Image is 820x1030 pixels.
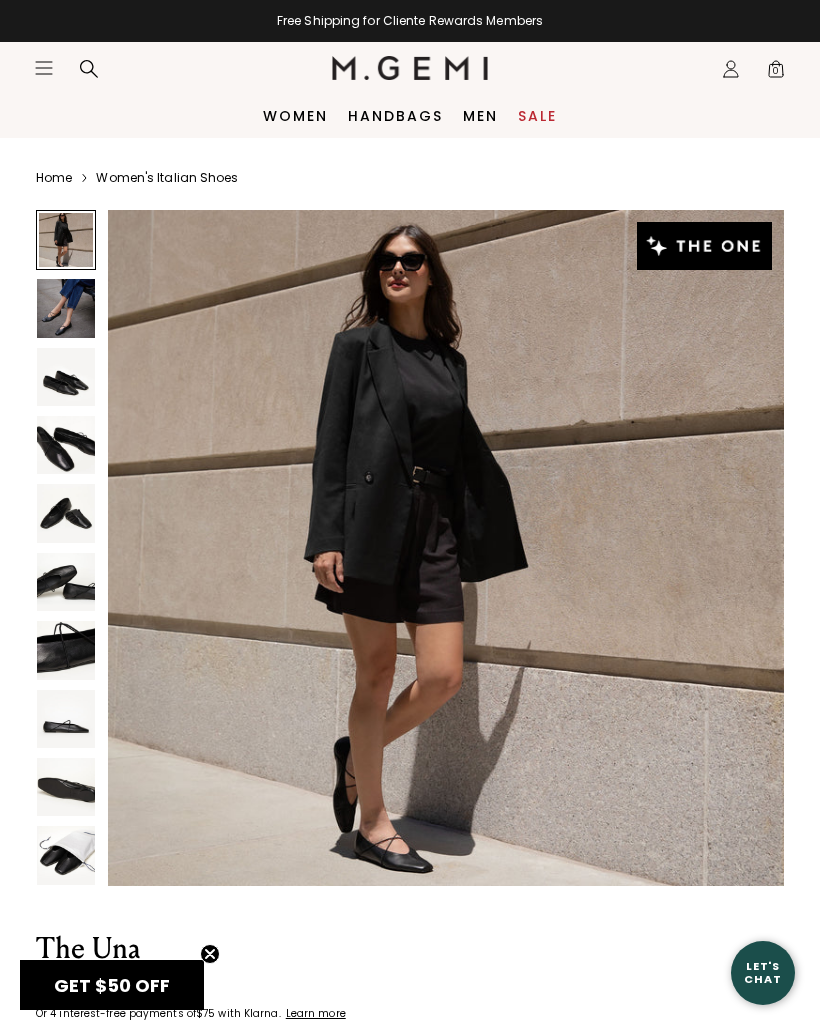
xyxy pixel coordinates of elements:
img: The Una [37,621,95,679]
a: Sale [518,108,557,124]
span: 0 [766,63,786,83]
a: Handbags [348,108,443,124]
img: The Una [37,758,95,816]
img: The Una [37,348,95,406]
a: Women's Italian Shoes [96,170,238,186]
klarna-placement-style-cta: Learn more [286,1006,346,1021]
img: M.Gemi [332,56,489,80]
img: The Una [37,826,95,884]
span: GET $50 OFF [54,973,170,998]
a: Home [36,170,72,186]
img: The Una [37,484,95,542]
img: The Una [37,279,95,337]
a: 200Reviews [36,964,453,976]
img: The One tag [637,222,772,270]
a: Learn more [284,1008,346,1020]
klarna-placement-style-body: with Klarna [218,1006,283,1021]
button: Close teaser [200,944,220,964]
klarna-placement-style-amount: $75 [196,1006,215,1021]
div: Let's Chat [731,960,795,985]
h1: The Una [36,934,453,964]
button: Open site menu [34,58,54,78]
img: The Una [37,690,95,748]
a: Women [263,108,328,124]
img: The Una [108,210,784,886]
klarna-placement-style-body: Or 4 interest-free payments of [36,1006,196,1021]
div: GET $50 OFFClose teaser [20,960,204,1010]
img: The Una [37,553,95,611]
img: The Una [37,416,95,474]
a: Men [463,108,498,124]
